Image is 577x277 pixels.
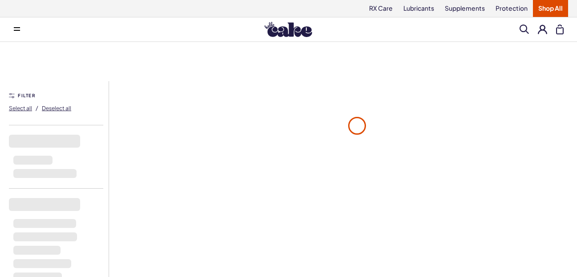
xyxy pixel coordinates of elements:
span: Select all [9,105,32,112]
button: Deselect all [42,101,71,115]
span: / [36,104,38,112]
img: Hello Cake [264,22,312,37]
span: Deselect all [42,105,71,112]
button: Select all [9,101,32,115]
